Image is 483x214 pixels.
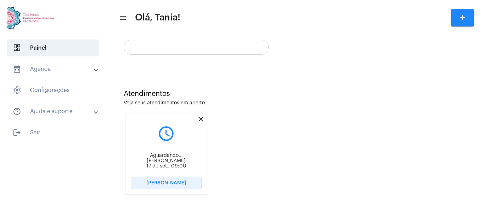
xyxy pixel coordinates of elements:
[197,115,205,123] mat-icon: close
[13,86,21,94] span: sidenav icon
[13,128,21,137] mat-icon: sidenav icon
[13,65,21,73] mat-icon: sidenav icon
[7,82,99,99] span: Configurações
[13,65,94,73] mat-panel-title: Agenda
[124,100,465,106] div: Veja seus atendimentos em aberto.
[124,90,465,98] div: Atendimentos
[131,177,202,189] button: [PERSON_NAME]
[131,158,202,164] div: [PERSON_NAME]
[4,61,106,78] mat-expansion-panel-header: sidenav iconAgenda
[13,107,94,116] mat-panel-title: Ajuda e suporte
[4,103,106,120] mat-expansion-panel-header: sidenav iconAjuda e suporte
[135,12,180,23] span: Olá, Tania!
[6,4,58,32] img: 82f91219-cc54-a9e9-c892-318f5ec67ab1.jpg
[131,164,202,169] div: 17 de set., 09:00
[13,107,21,116] mat-icon: sidenav icon
[458,13,467,22] mat-icon: add
[7,39,99,56] span: Painel
[131,125,202,142] mat-icon: query_builder
[119,14,126,22] mat-icon: sidenav icon
[146,181,186,185] span: [PERSON_NAME]
[7,124,99,141] span: Sair
[131,153,202,158] div: Aguardando...
[13,44,21,52] span: sidenav icon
